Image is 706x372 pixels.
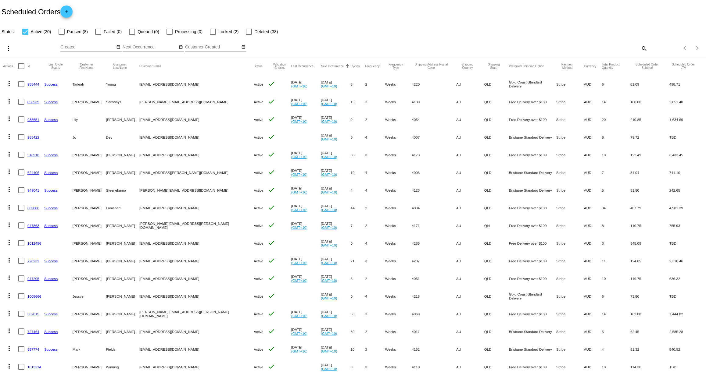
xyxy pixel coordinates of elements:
[44,118,58,122] a: Success
[44,100,58,104] a: Success
[106,234,139,252] mat-cell: [PERSON_NAME]
[321,119,337,123] a: (GMT+10)
[556,199,584,217] mat-cell: Stripe
[106,252,139,270] mat-cell: [PERSON_NAME]
[669,75,703,93] mat-cell: 498.71
[412,111,456,128] mat-cell: 4054
[556,164,584,181] mat-cell: Stripe
[106,75,139,93] mat-cell: Young
[321,181,350,199] mat-cell: [DATE]
[27,64,30,68] button: Change sorting for Id
[73,146,106,164] mat-cell: [PERSON_NAME]
[630,128,669,146] mat-cell: 79.72
[350,146,365,164] mat-cell: 36
[321,252,350,270] mat-cell: [DATE]
[630,111,669,128] mat-cell: 210.85
[669,146,703,164] mat-cell: 3,433.45
[179,45,183,50] mat-icon: date_range
[106,63,134,69] button: Change sorting for CustomerLastName
[669,199,703,217] mat-cell: 4,981.29
[602,146,630,164] mat-cell: 10
[350,164,365,181] mat-cell: 19
[509,93,556,111] mat-cell: Free Delivery over $100
[27,153,39,157] a: 518918
[509,64,544,68] button: Change sorting for PreferredShippingOption
[350,217,365,234] mat-cell: 7
[630,270,669,287] mat-cell: 119.75
[44,63,67,69] button: Change sorting for LastProcessingCycleId
[321,270,350,287] mat-cell: [DATE]
[385,75,412,93] mat-cell: Weeks
[556,111,584,128] mat-cell: Stripe
[60,45,115,50] input: Created
[5,239,13,246] mat-icon: more_vert
[241,45,245,50] mat-icon: date_range
[5,168,13,175] mat-icon: more_vert
[350,93,365,111] mat-cell: 15
[456,270,484,287] mat-cell: AU
[5,133,13,140] mat-icon: more_vert
[630,181,669,199] mat-cell: 51.80
[291,217,321,234] mat-cell: [DATE]
[365,181,385,199] mat-cell: 4
[484,199,509,217] mat-cell: QLD
[385,217,412,234] mat-cell: Weeks
[44,224,58,228] a: Success
[350,181,365,199] mat-cell: 4
[321,199,350,217] mat-cell: [DATE]
[106,287,139,305] mat-cell: [PERSON_NAME]
[27,224,39,228] a: 947863
[321,190,337,194] a: (GMT+10)
[584,111,602,128] mat-cell: AUD
[556,217,584,234] mat-cell: Stripe
[602,181,630,199] mat-cell: 5
[584,234,602,252] mat-cell: AUD
[385,287,412,305] mat-cell: Weeks
[630,75,669,93] mat-cell: 81.09
[602,111,630,128] mat-cell: 20
[456,93,484,111] mat-cell: AU
[456,128,484,146] mat-cell: AU
[365,164,385,181] mat-cell: 4
[106,270,139,287] mat-cell: [PERSON_NAME]
[321,287,350,305] mat-cell: [DATE]
[5,257,13,264] mat-icon: more_vert
[5,115,13,122] mat-icon: more_vert
[365,252,385,270] mat-cell: 3
[509,252,556,270] mat-cell: Free Delivery over $100
[139,111,254,128] mat-cell: [EMAIL_ADDRESS][DOMAIN_NAME]
[291,261,307,265] a: (GMT+10)
[669,63,697,69] button: Change sorting for LifetimeValue
[556,128,584,146] mat-cell: Stripe
[456,181,484,199] mat-cell: AU
[602,128,630,146] mat-cell: 6
[73,252,106,270] mat-cell: [PERSON_NAME]
[584,270,602,287] mat-cell: AUD
[602,93,630,111] mat-cell: 14
[321,93,350,111] mat-cell: [DATE]
[584,64,597,68] button: Change sorting for CurrencyIso
[73,93,106,111] mat-cell: [PERSON_NAME]
[139,199,254,217] mat-cell: [EMAIL_ADDRESS][DOMAIN_NAME]
[630,217,669,234] mat-cell: 110.75
[365,217,385,234] mat-cell: 2
[63,9,70,17] mat-icon: add
[44,82,58,86] a: Success
[509,217,556,234] mat-cell: Free Delivery over $100
[385,63,407,69] button: Change sorting for FrequencyType
[630,287,669,305] mat-cell: 73.80
[139,287,254,305] mat-cell: [EMAIL_ADDRESS][DOMAIN_NAME]
[669,111,703,128] mat-cell: 1,634.69
[106,111,139,128] mat-cell: [PERSON_NAME]
[385,111,412,128] mat-cell: Weeks
[509,270,556,287] mat-cell: Free Delivery over $100
[321,137,337,141] a: (GMT+10)
[412,93,456,111] mat-cell: 4130
[350,287,365,305] mat-cell: 0
[412,146,456,164] mat-cell: 4173
[291,225,307,229] a: (GMT+10)
[27,100,39,104] a: 856939
[385,146,412,164] mat-cell: Weeks
[27,259,39,263] a: 728232
[484,287,509,305] mat-cell: QLD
